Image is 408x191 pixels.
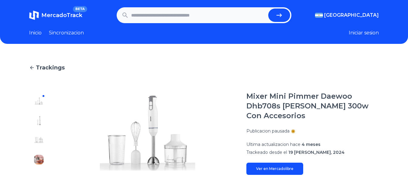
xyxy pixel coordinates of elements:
[349,29,379,37] button: Iniciar sesion
[36,63,65,72] span: Trackings
[246,163,303,175] a: Ver en Mercadolibre
[315,12,379,19] button: [GEOGRAPHIC_DATA]
[315,13,323,18] img: Argentina
[29,63,379,72] a: Trackings
[41,12,82,19] span: MercadoTrack
[29,10,82,20] a: MercadoTrackBETA
[246,91,379,121] h1: Mixer Mini Pimmer Daewoo Dhb708s [PERSON_NAME] 300w Con Accesorios
[246,150,287,155] span: Trackeado desde el
[29,29,42,37] a: Inicio
[302,142,321,147] span: 4 meses
[73,6,87,12] span: BETA
[324,12,379,19] span: [GEOGRAPHIC_DATA]
[61,91,234,175] img: Mixer Mini Pimmer Daewoo Dhb708s Blanco 300w Con Accesorios
[49,29,84,37] a: Sincronizacion
[29,10,39,20] img: MercadoTrack
[34,96,44,106] img: Mixer Mini Pimmer Daewoo Dhb708s Blanco 300w Con Accesorios
[246,128,290,134] p: Publicacion pausada
[34,116,44,126] img: Mixer Mini Pimmer Daewoo Dhb708s Blanco 300w Con Accesorios
[34,135,44,145] img: Mixer Mini Pimmer Daewoo Dhb708s Blanco 300w Con Accesorios
[246,142,300,147] span: Ultima actualizacion hace
[288,150,345,155] span: 19 [PERSON_NAME], 2024
[34,155,44,164] img: Mixer Mini Pimmer Daewoo Dhb708s Blanco 300w Con Accesorios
